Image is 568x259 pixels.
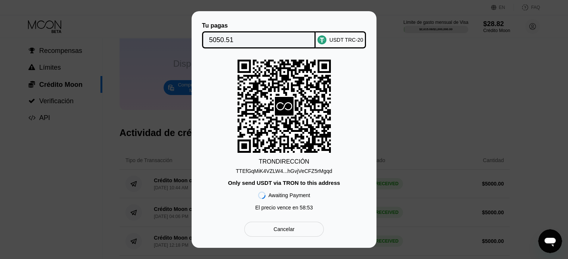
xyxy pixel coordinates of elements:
div: El precio vence en [255,205,313,211]
div: Awaiting Payment [269,192,310,198]
div: Only send USDT via TRON to this address [228,180,340,186]
iframe: Botón para iniciar la ventana de mensajería [538,229,562,253]
div: Cancelar [273,226,294,233]
div: Tu pagas [202,22,316,29]
div: TTEfGqMiK4VZLW4...hGvjVeCFZ5rMgqd [236,165,332,174]
div: TRON DIRECCIÓN [259,158,309,165]
div: Cancelar [244,222,324,237]
div: Tu pagasUSDT TRC-20 [203,22,365,48]
div: TTEfGqMiK4VZLW4...hGvjVeCFZ5rMgqd [236,168,332,174]
span: 58 : 53 [300,205,313,211]
div: USDT TRC-20 [329,37,363,43]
